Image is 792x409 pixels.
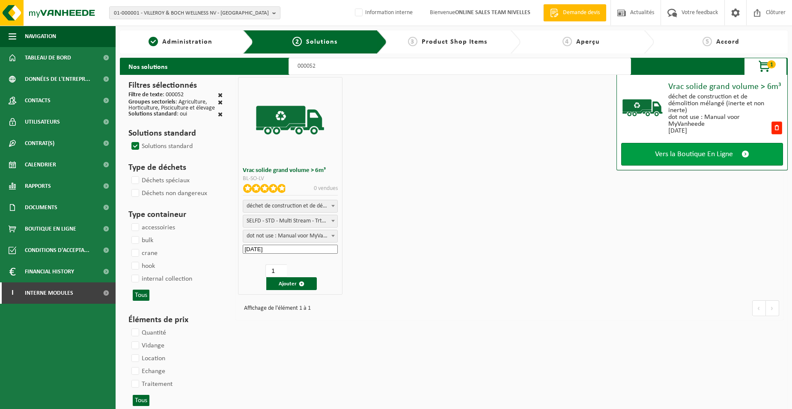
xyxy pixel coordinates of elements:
[563,37,572,46] span: 4
[128,92,184,99] div: : 000052
[25,47,71,68] span: Tableau de bord
[243,167,337,174] h3: Vrac solide grand volume > 6m³
[243,230,337,243] span: dot not use : Manual voor MyVanheede
[292,37,302,46] span: 2
[668,127,771,134] div: [DATE]
[25,26,56,47] span: Navigation
[25,282,73,304] span: Interne modules
[130,140,193,153] label: Solutions standard
[124,37,236,47] a: 1Administration
[114,7,269,20] span: 01-000001 - VILLEROY & BOCH WELLNESS NV - [GEOGRAPHIC_DATA]
[128,111,187,119] div: : oui
[243,230,337,242] span: dot not use : Manual voor MyVanheede
[408,37,417,46] span: 3
[25,218,76,240] span: Boutique en ligne
[162,39,212,45] span: Administration
[266,277,317,290] button: Ajouter
[25,90,51,111] span: Contacts
[133,290,149,301] button: Tous
[668,83,783,91] div: Vrac solide grand volume > 6m³
[128,208,223,221] h3: Type containeur
[422,39,487,45] span: Product Shop Items
[25,154,56,175] span: Calendrier
[525,37,637,47] a: 4Aperçu
[130,339,164,352] label: Vidange
[243,200,337,213] span: déchet de construction et de démolition mélangé (inerte et non inerte)
[130,378,173,391] label: Traitement
[130,326,166,339] label: Quantité
[243,176,337,182] div: BL-SO-LV
[149,37,158,46] span: 1
[25,133,54,154] span: Contrat(s)
[25,261,74,282] span: Financial History
[260,37,370,47] a: 2Solutions
[353,6,413,19] label: Information interne
[243,215,337,227] span: SELFD - STD - Multi Stream - Trtmt/wu (SP-M-000052)
[621,86,664,129] img: BL-SO-LV
[767,60,776,68] span: 1
[716,39,739,45] span: Accord
[243,245,337,254] input: Date de début
[668,114,771,127] div: dot not use : Manual voor MyVanheede
[128,111,177,117] span: Solutions standard
[25,68,90,90] span: Données de l'entrepr...
[240,301,311,316] div: Affichage de l'élément 1 à 1
[130,260,155,273] label: hook
[658,37,783,47] a: 5Accord
[130,247,158,260] label: crane
[576,39,600,45] span: Aperçu
[128,127,223,140] h3: Solutions standard
[130,174,190,187] label: Déchets spéciaux
[130,187,207,200] label: Déchets non dangereux
[306,39,337,45] span: Solutions
[25,175,51,197] span: Rapports
[9,282,16,304] span: I
[130,221,175,234] label: accessoiries
[128,99,218,111] div: : Agriculture, Horticulture, Pisciculture et élevage
[130,234,153,247] label: bulk
[254,84,327,157] img: BL-SO-LV
[621,143,783,166] a: Vers la Boutique En Ligne
[128,99,176,105] span: Groupes sectoriels
[543,4,606,21] a: Demande devis
[703,37,712,46] span: 5
[133,395,149,406] button: Tous
[455,9,530,16] strong: ONLINE SALES TEAM NIVELLES
[128,161,223,174] h3: Type de déchets
[130,365,165,378] label: Echange
[25,240,89,261] span: Conditions d'accepta...
[128,314,223,326] h3: Éléments de prix
[265,264,287,277] input: 1
[25,197,57,218] span: Documents
[128,92,163,98] span: Filtre de texte
[561,9,602,17] span: Demande devis
[120,58,176,75] h2: Nos solutions
[243,215,337,228] span: SELFD - STD - Multi Stream - Trtmt/wu (SP-M-000052)
[314,184,338,193] p: 0 vendues
[130,352,165,365] label: Location
[289,58,631,75] input: Chercher
[655,150,733,159] span: Vers la Boutique En Ligne
[243,200,337,212] span: déchet de construction et de démolition mélangé (inerte et non inerte)
[25,111,60,133] span: Utilisateurs
[130,273,192,285] label: internal collection
[128,79,223,92] h3: Filtres sélectionnés
[391,37,503,47] a: 3Product Shop Items
[109,6,280,19] button: 01-000001 - VILLEROY & BOCH WELLNESS NV - [GEOGRAPHIC_DATA]
[668,93,771,114] div: déchet de construction et de démolition mélangé (inerte et non inerte)
[744,58,787,75] button: 1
